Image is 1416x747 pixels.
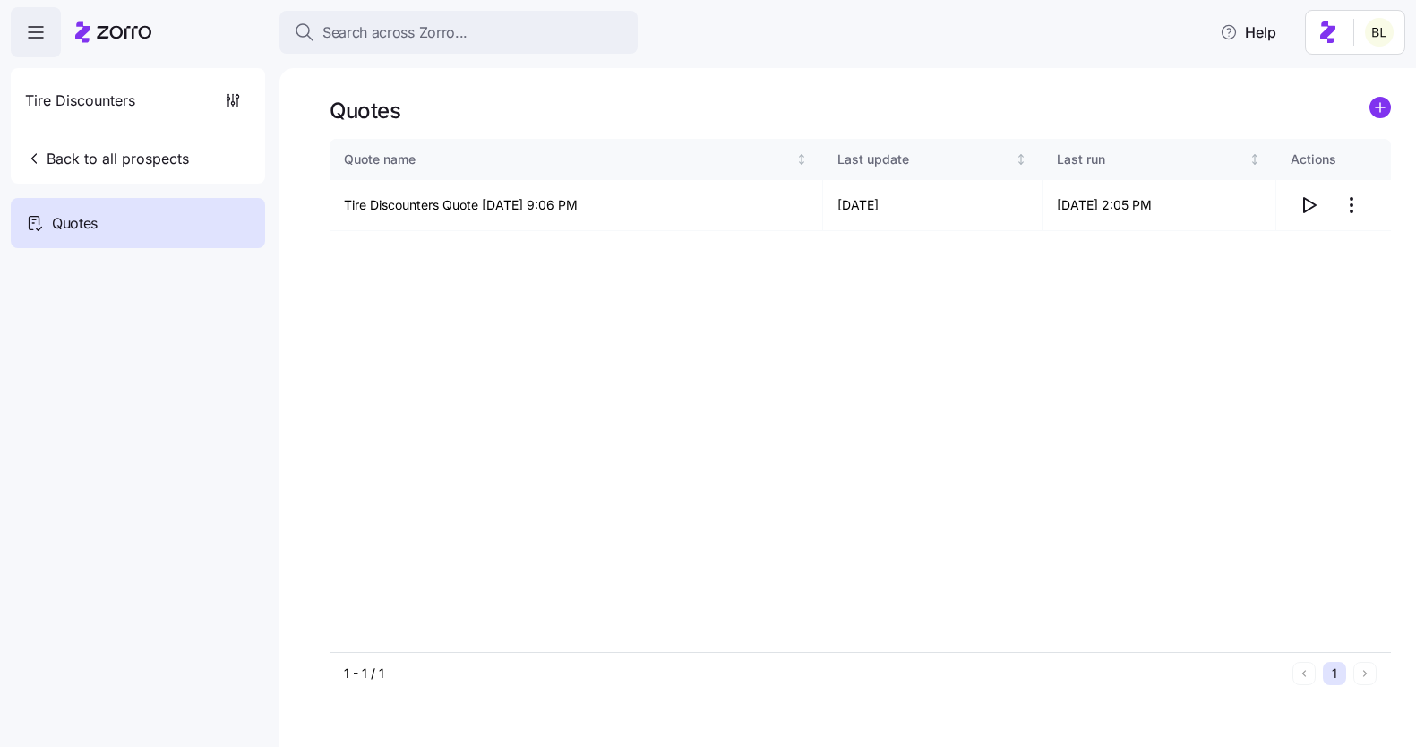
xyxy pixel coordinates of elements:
button: Previous page [1292,662,1316,685]
button: Back to all prospects [18,141,196,176]
button: 1 [1323,662,1346,685]
div: Last update [837,150,1011,169]
th: Quote nameNot sorted [330,139,823,180]
a: Quotes [11,198,265,248]
td: [DATE] [823,180,1043,231]
img: 2fabda6663eee7a9d0b710c60bc473af [1365,18,1394,47]
span: Back to all prospects [25,148,189,169]
div: Last run [1057,150,1245,169]
th: Last updateNot sorted [823,139,1043,180]
button: Help [1206,14,1291,50]
span: Tire Discounters [25,90,135,112]
span: Help [1220,21,1276,43]
button: Next page [1353,662,1377,685]
div: Quote name [344,150,793,169]
th: Last runNot sorted [1043,139,1276,180]
div: Not sorted [1015,153,1027,166]
button: Search across Zorro... [279,11,638,54]
div: Actions [1291,150,1377,169]
div: 1 - 1 / 1 [344,665,1285,683]
span: Search across Zorro... [322,21,468,44]
td: [DATE] 2:05 PM [1043,180,1276,231]
div: Not sorted [795,153,808,166]
svg: add icon [1369,97,1391,118]
div: Not sorted [1249,153,1261,166]
a: add icon [1369,97,1391,124]
span: Quotes [52,212,98,235]
h1: Quotes [330,97,400,124]
td: Tire Discounters Quote [DATE] 9:06 PM [330,180,823,231]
